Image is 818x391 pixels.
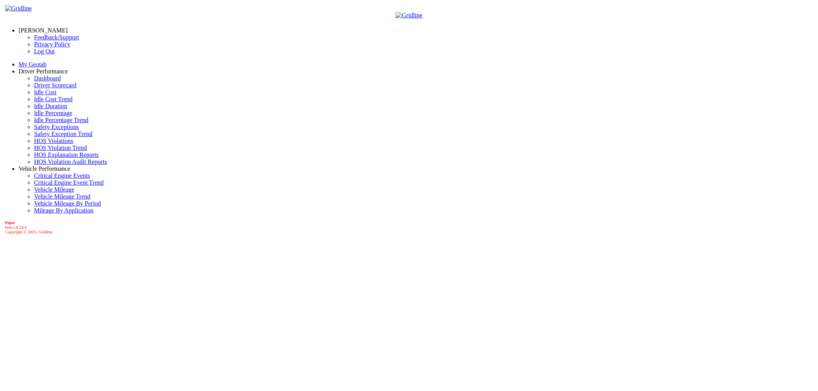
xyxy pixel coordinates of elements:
a: Idle Cost Trend [34,96,73,102]
a: [PERSON_NAME] [19,27,68,34]
a: Critical Engine Event Trend [34,179,104,186]
a: My Geotab [19,61,46,68]
a: HOS Violation Trend [34,144,87,151]
a: Privacy Policy [34,41,70,48]
a: Driver Scorecard [34,82,77,88]
a: HOS Violations [34,138,73,144]
a: Vehicle Mileage By Period [34,200,101,207]
a: HOS Violation Audit Reports [34,158,107,165]
a: Log Out [34,48,55,54]
i: beta v.8.24.0 [5,225,27,229]
div: Copyright © 2025, Gridline [5,220,815,234]
a: Driver Performance [19,68,68,75]
img: Gridline [5,5,32,12]
a: Vehicle Performance [19,165,70,172]
a: Idle Percentage Trend [34,117,88,123]
a: Idle Duration [34,103,67,109]
a: Idle Cost [34,89,56,95]
a: Safety Exception Trend [34,131,92,137]
a: Vehicle Mileage Trend [34,193,90,200]
a: Idle Percentage [34,110,72,116]
a: Mileage By Application [34,207,94,214]
a: HOS Explanation Reports [34,151,99,158]
a: Feedback/Support [34,34,79,41]
a: Critical Engine Events [34,172,90,179]
a: Safety Exceptions [34,124,79,130]
b: Pepsi [5,220,15,225]
img: Gridline [395,12,422,19]
a: Dashboard [34,75,61,82]
a: Vehicle Mileage [34,186,74,193]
